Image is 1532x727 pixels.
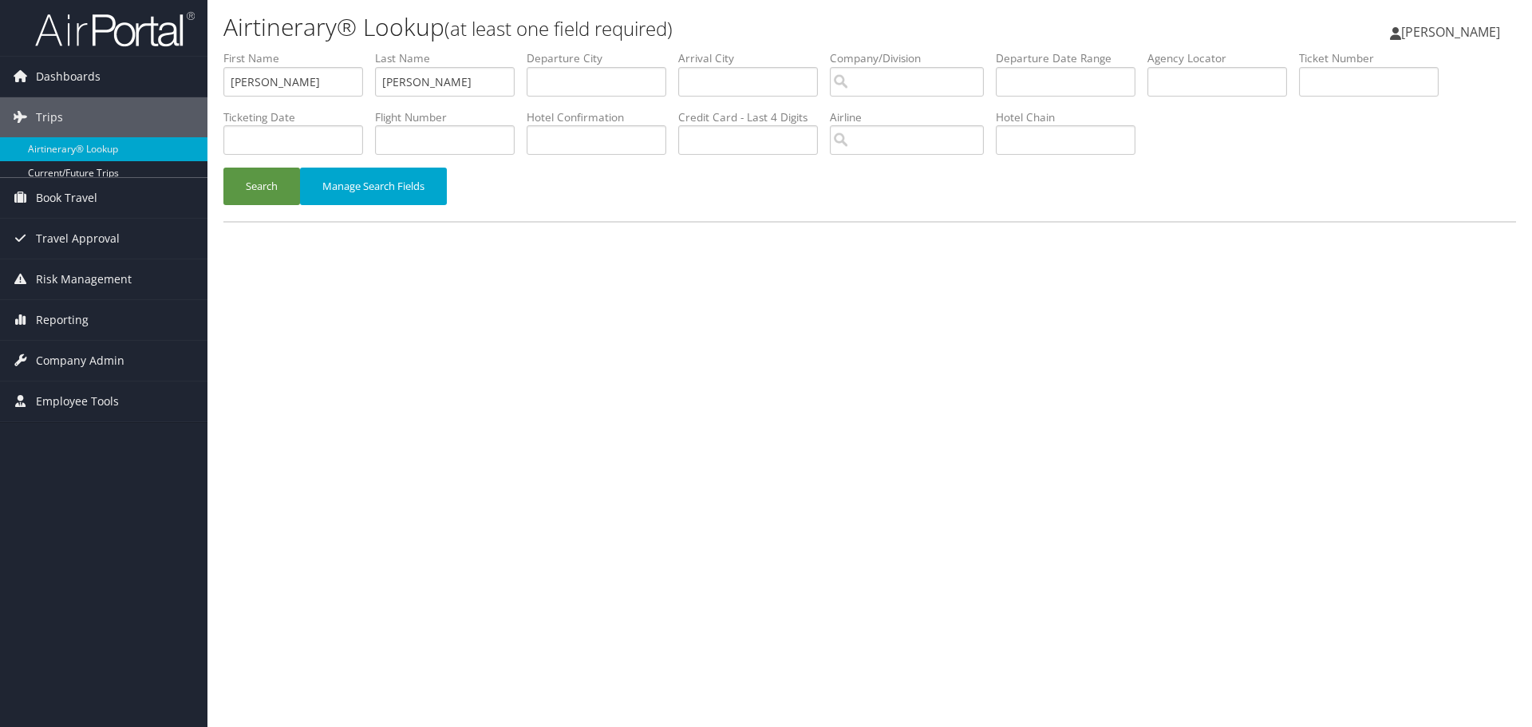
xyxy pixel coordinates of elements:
label: Credit Card - Last 4 Digits [678,109,830,125]
small: (at least one field required) [444,15,673,41]
span: Company Admin [36,341,124,381]
label: Departure City [527,50,678,66]
button: Search [223,168,300,205]
label: Ticketing Date [223,109,375,125]
label: Last Name [375,50,527,66]
label: Flight Number [375,109,527,125]
label: First Name [223,50,375,66]
span: Travel Approval [36,219,120,259]
span: Book Travel [36,178,97,218]
h1: Airtinerary® Lookup [223,10,1085,44]
label: Agency Locator [1147,50,1299,66]
button: Manage Search Fields [300,168,447,205]
span: Risk Management [36,259,132,299]
span: Trips [36,97,63,137]
label: Ticket Number [1299,50,1451,66]
span: Employee Tools [36,381,119,421]
label: Airline [830,109,996,125]
label: Hotel Chain [996,109,1147,125]
span: [PERSON_NAME] [1401,23,1500,41]
a: [PERSON_NAME] [1390,8,1516,56]
label: Departure Date Range [996,50,1147,66]
label: Company/Division [830,50,996,66]
span: Dashboards [36,57,101,97]
label: Hotel Confirmation [527,109,678,125]
img: airportal-logo.png [35,10,195,48]
span: Reporting [36,300,89,340]
label: Arrival City [678,50,830,66]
